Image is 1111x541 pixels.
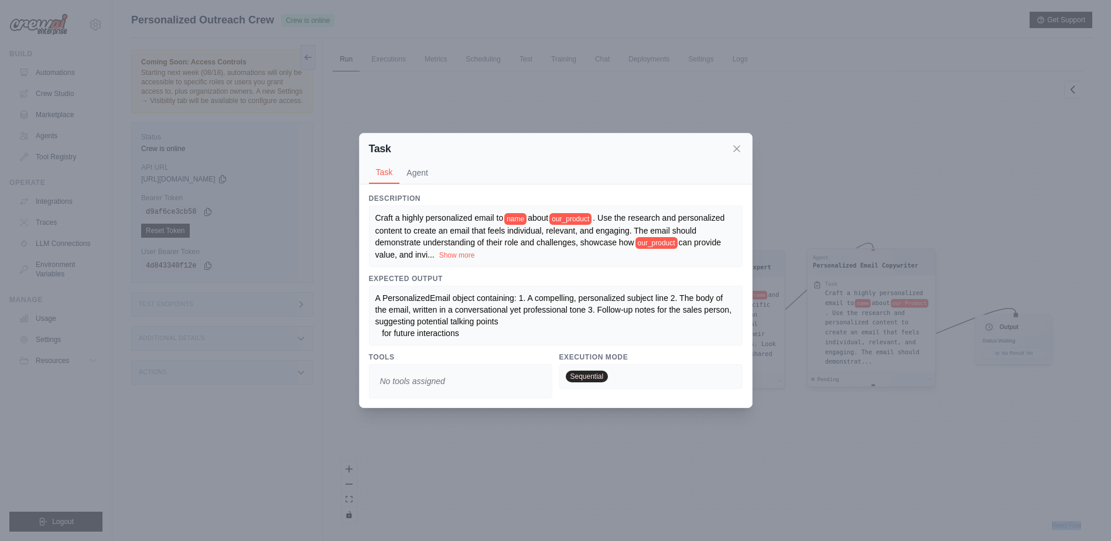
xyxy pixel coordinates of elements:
span: No tools assigned [375,371,450,392]
button: Task [369,162,400,184]
div: ... [375,212,736,261]
button: Agent [399,162,435,184]
span: A PersonalizedEmail object containing: 1. A compelling, personalized subject line 2. The body of ... [375,293,734,338]
span: can provide value, and invi [375,238,722,259]
h3: Description [369,194,743,203]
span: Sequential [566,371,609,382]
iframe: Chat Widget [1052,485,1111,541]
span: Craft a highly personalized email to [375,213,504,222]
h3: Tools [369,352,552,362]
span: our_product [549,213,592,225]
h3: Expected Output [369,274,743,283]
h3: Execution Mode [559,352,743,362]
h2: Task [369,141,391,157]
button: Show more [439,251,475,260]
span: name [504,213,527,225]
span: about [528,213,548,222]
span: our_product [635,237,678,249]
span: . Use the research and personalized content to create an email that feels individual, relevant, a... [375,213,725,246]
